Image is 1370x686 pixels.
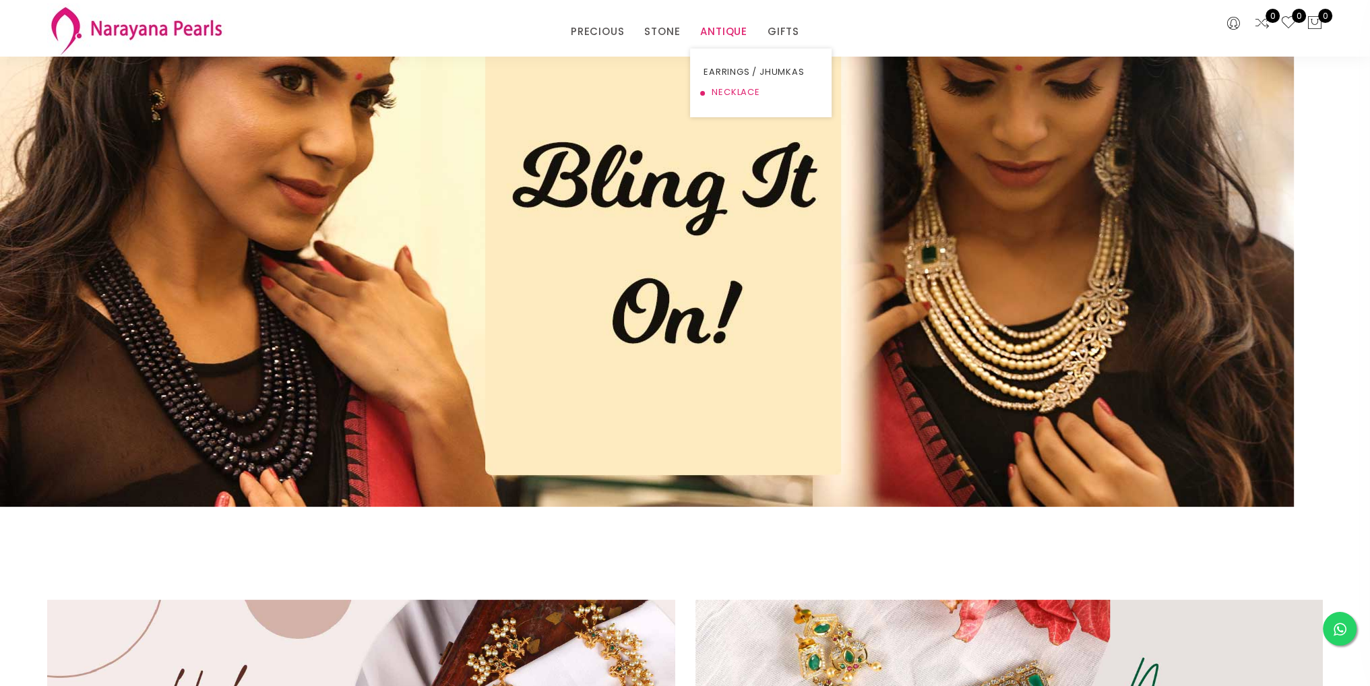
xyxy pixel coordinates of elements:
[1254,15,1270,32] a: 0
[768,22,799,42] a: GIFTS
[571,22,624,42] a: PRECIOUS
[704,82,818,102] a: NECKLACE
[1266,9,1280,23] span: 0
[1318,9,1332,23] span: 0
[1307,15,1323,32] button: 0
[1292,9,1306,23] span: 0
[704,62,818,82] a: EARRINGS / JHUMKAS
[644,22,680,42] a: STONE
[1280,15,1297,32] a: 0
[700,22,747,42] a: ANTIQUE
